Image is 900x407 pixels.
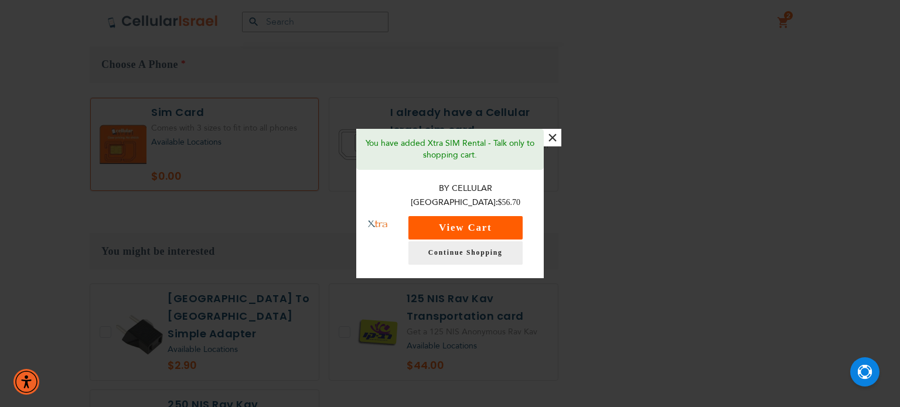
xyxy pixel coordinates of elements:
p: You have added Xtra SIM Rental - Talk only to shopping cart. [365,138,535,161]
button: View Cart [408,216,523,240]
p: By Cellular [GEOGRAPHIC_DATA]: [399,182,533,210]
span: $56.70 [498,198,521,207]
a: Continue Shopping [408,241,523,265]
button: × [544,129,561,146]
div: Accessibility Menu [13,369,39,395]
